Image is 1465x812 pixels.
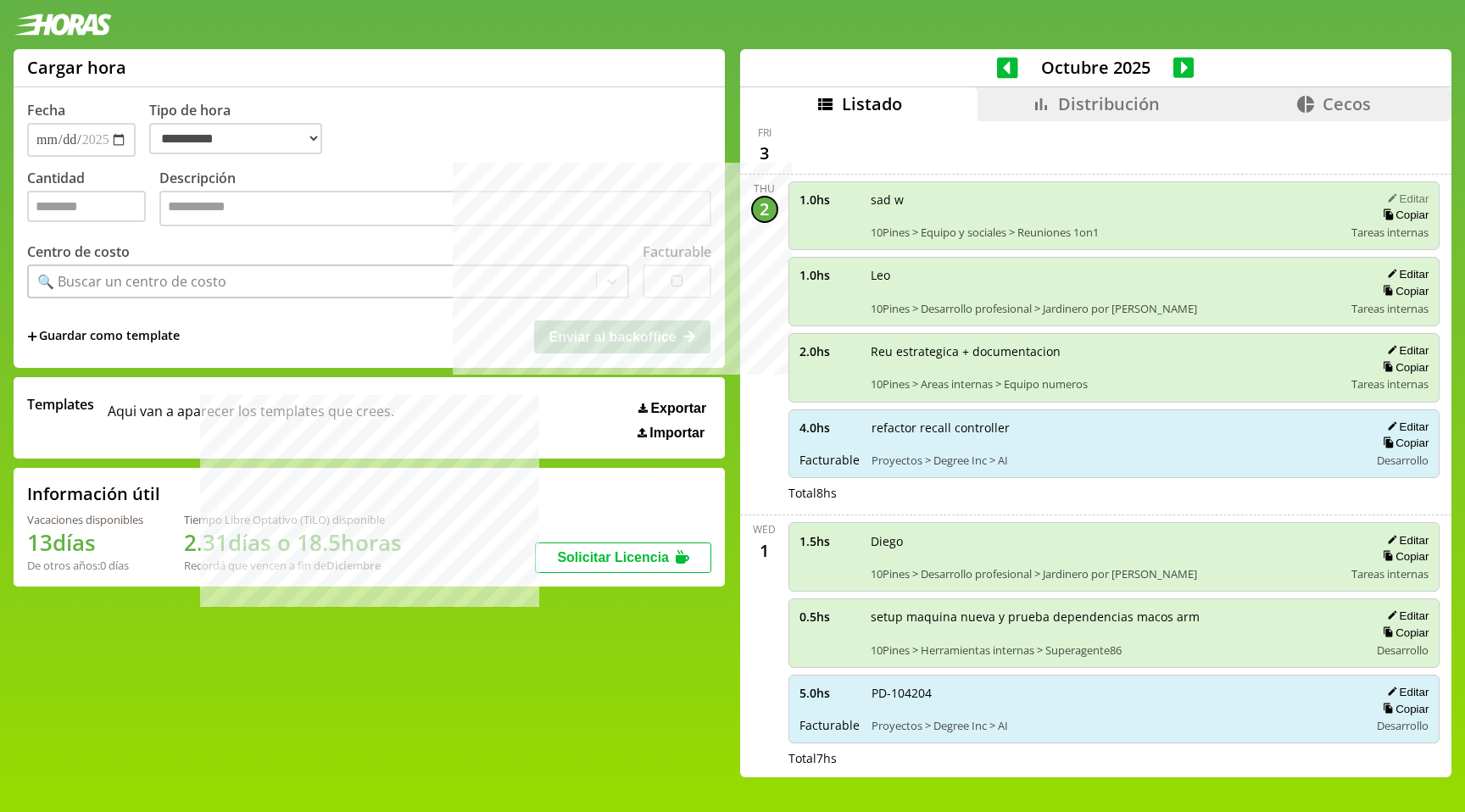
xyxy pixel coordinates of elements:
[871,642,1358,658] span: 10Pines > Herramientas internas > Superagente86
[871,533,1340,549] span: Diego
[871,566,1340,581] span: 10Pines > Desarrollo profesional > Jardinero por [PERSON_NAME]
[1377,453,1429,468] span: Desarrollo
[1058,92,1160,115] span: Distribución
[799,267,859,283] span: 1.0 hs
[27,169,159,231] label: Cantidad
[149,123,322,154] select: Tipo de hora
[1377,718,1429,733] span: Desarrollo
[842,92,902,115] span: Listado
[871,267,1340,283] span: Leo
[27,395,94,414] span: Templates
[159,191,711,226] textarea: Descripción
[149,101,336,157] label: Tipo de hora
[27,101,65,120] label: Fecha
[799,192,859,208] span: 1.0 hs
[37,272,226,291] div: 🔍 Buscar un centro de costo
[871,192,1340,208] span: sad w
[184,512,402,527] div: Tiempo Libre Optativo (TiLO) disponible
[799,452,860,468] span: Facturable
[1378,549,1429,564] button: Copiar
[751,196,778,223] div: 2
[1378,702,1429,716] button: Copiar
[872,420,1358,436] span: refactor recall controller
[871,376,1340,392] span: 10Pines > Areas internas > Equipo numeros
[159,169,711,231] label: Descripción
[27,327,37,346] span: +
[557,550,669,565] span: Solicitar Licencia
[27,558,143,573] div: De otros años: 0 días
[27,527,143,558] h1: 13 días
[751,537,778,564] div: 1
[1351,301,1429,316] span: Tareas internas
[799,420,860,436] span: 4.0 hs
[871,343,1340,359] span: Reu estrategica + documentacion
[184,558,402,573] div: Recordá que vencen a fin de
[740,121,1451,776] div: scrollable content
[1378,436,1429,450] button: Copiar
[535,542,711,573] button: Solicitar Licencia
[27,512,143,527] div: Vacaciones disponibles
[753,522,776,537] div: Wed
[1382,192,1429,206] button: Editar
[872,453,1358,468] span: Proyectos > Degree Inc > AI
[1378,284,1429,298] button: Copiar
[1018,56,1173,79] span: Octubre 2025
[1382,533,1429,548] button: Editar
[108,395,394,441] span: Aqui van a aparecer los templates que crees.
[184,527,402,558] h1: 2.31 días o 18.5 horas
[27,191,146,222] input: Cantidad
[872,718,1358,733] span: Proyectos > Degree Inc > AI
[788,750,1440,766] div: Total 7 hs
[14,14,112,36] img: logotipo
[758,125,771,140] div: Fri
[1382,685,1429,699] button: Editar
[799,717,860,733] span: Facturable
[633,400,711,417] button: Exportar
[871,225,1340,240] span: 10Pines > Equipo y sociales > Reuniones 1on1
[27,56,126,79] h1: Cargar hora
[788,485,1440,501] div: Total 8 hs
[751,140,778,167] div: 3
[1323,92,1371,115] span: Cecos
[650,401,706,416] span: Exportar
[1378,360,1429,375] button: Copiar
[1351,376,1429,392] span: Tareas internas
[754,181,775,196] div: Thu
[1351,566,1429,581] span: Tareas internas
[799,685,860,701] span: 5.0 hs
[799,609,859,625] span: 0.5 hs
[1378,626,1429,640] button: Copiar
[1382,420,1429,434] button: Editar
[871,301,1340,316] span: 10Pines > Desarrollo profesional > Jardinero por [PERSON_NAME]
[1382,343,1429,358] button: Editar
[872,685,1358,701] span: PD-104204
[1377,642,1429,658] span: Desarrollo
[799,533,859,549] span: 1.5 hs
[1382,267,1429,281] button: Editar
[649,425,705,441] span: Importar
[1351,225,1429,240] span: Tareas internas
[27,327,180,346] span: +Guardar como template
[27,242,130,261] label: Centro de costo
[799,343,859,359] span: 2.0 hs
[27,482,160,505] h2: Información útil
[1382,609,1429,623] button: Editar
[871,609,1358,625] span: setup maquina nueva y prueba dependencias macos arm
[643,242,711,261] label: Facturable
[326,558,381,573] b: Diciembre
[1378,208,1429,222] button: Copiar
